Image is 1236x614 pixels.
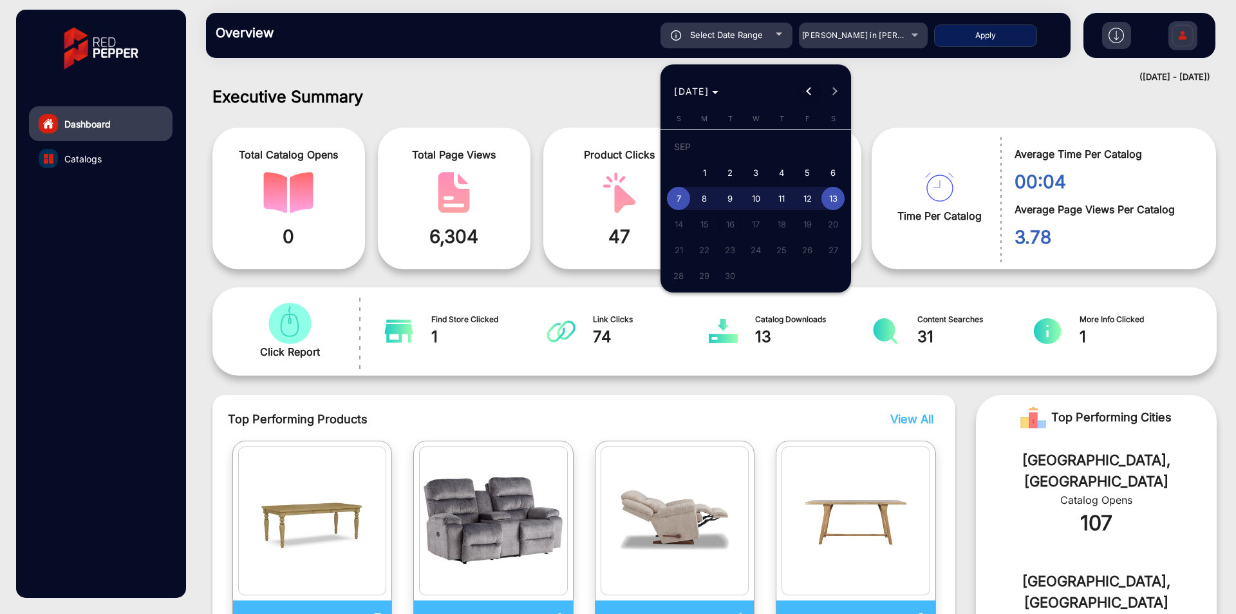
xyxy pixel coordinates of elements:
button: September 20, 2025 [820,211,846,237]
span: 16 [718,213,742,236]
button: September 23, 2025 [717,237,743,263]
button: September 15, 2025 [691,211,717,237]
button: September 14, 2025 [666,211,691,237]
button: September 30, 2025 [717,263,743,289]
span: 7 [667,187,690,210]
span: S [677,114,681,123]
span: 22 [693,238,716,262]
span: 9 [718,187,742,210]
span: 10 [744,187,767,210]
span: 6 [821,161,845,184]
span: [DATE] [674,86,709,97]
button: September 9, 2025 [717,186,743,211]
span: 5 [796,161,819,184]
span: S [831,114,836,123]
button: September 19, 2025 [794,211,820,237]
span: 25 [770,238,793,262]
span: 26 [796,238,819,262]
button: September 11, 2025 [769,186,794,211]
span: 28 [667,264,690,287]
button: Previous month [796,79,822,104]
span: 11 [770,187,793,210]
span: 13 [821,187,845,210]
span: T [728,114,733,123]
button: September 25, 2025 [769,237,794,263]
span: 24 [744,238,767,262]
button: September 28, 2025 [666,263,691,289]
button: September 29, 2025 [691,263,717,289]
span: 8 [693,187,716,210]
button: September 12, 2025 [794,186,820,211]
span: 23 [718,238,742,262]
button: September 6, 2025 [820,160,846,186]
span: T [780,114,784,123]
span: 1 [693,161,716,184]
span: 21 [667,238,690,262]
button: September 7, 2025 [666,186,691,211]
button: September 5, 2025 [794,160,820,186]
button: September 1, 2025 [691,160,717,186]
span: 20 [821,213,845,236]
span: 15 [693,213,716,236]
button: September 27, 2025 [820,237,846,263]
button: September 24, 2025 [743,237,769,263]
button: September 17, 2025 [743,211,769,237]
button: September 13, 2025 [820,186,846,211]
button: September 4, 2025 [769,160,794,186]
span: 29 [693,264,716,287]
span: 4 [770,161,793,184]
button: September 26, 2025 [794,237,820,263]
button: September 22, 2025 [691,237,717,263]
span: 17 [744,213,767,236]
button: Choose month and year [669,80,724,103]
td: SEP [666,134,846,160]
span: 18 [770,213,793,236]
button: September 18, 2025 [769,211,794,237]
span: M [701,114,707,123]
span: 27 [821,238,845,262]
button: September 2, 2025 [717,160,743,186]
span: 3 [744,161,767,184]
span: W [753,114,760,123]
button: September 21, 2025 [666,237,691,263]
button: September 3, 2025 [743,160,769,186]
span: 14 [667,213,690,236]
span: F [805,114,810,123]
button: September 10, 2025 [743,186,769,211]
span: 19 [796,213,819,236]
span: 12 [796,187,819,210]
span: 2 [718,161,742,184]
button: September 8, 2025 [691,186,717,211]
button: September 16, 2025 [717,211,743,237]
span: 30 [718,264,742,287]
